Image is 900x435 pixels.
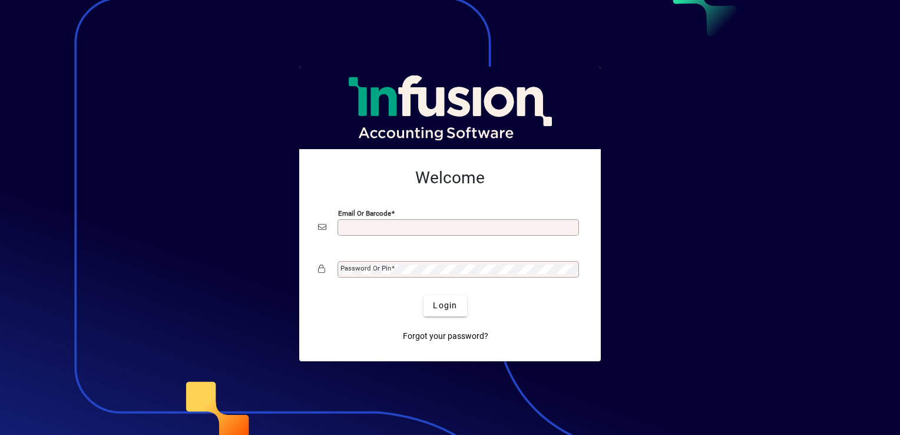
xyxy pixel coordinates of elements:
[403,330,488,342] span: Forgot your password?
[340,264,391,272] mat-label: Password or Pin
[433,299,457,312] span: Login
[338,209,391,217] mat-label: Email or Barcode
[398,326,493,347] a: Forgot your password?
[318,168,582,188] h2: Welcome
[423,295,466,317] button: Login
